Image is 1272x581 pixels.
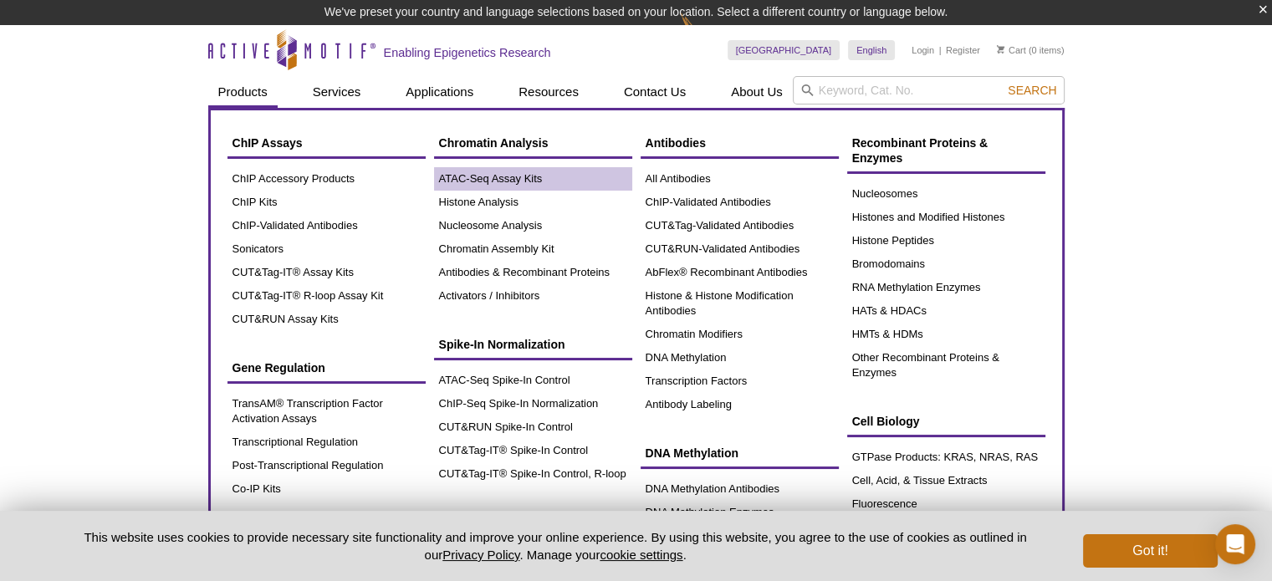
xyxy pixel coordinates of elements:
[600,548,682,562] button: cookie settings
[641,237,839,261] a: CUT&RUN-Validated Antibodies
[55,528,1056,563] p: This website uses cookies to provide necessary site functionality and improve your online experie...
[641,191,839,214] a: ChIP-Validated Antibodies
[227,191,426,214] a: ChIP Kits
[396,76,483,108] a: Applications
[847,276,1045,299] a: RNA Methylation Enzymes
[227,167,426,191] a: ChIP Accessory Products
[614,76,696,108] a: Contact Us
[641,501,839,524] a: DNA Methylation Enzymes
[227,477,426,501] a: Co-IP Kits
[641,393,839,416] a: Antibody Labeling
[227,454,426,477] a: Post-Transcriptional Regulation
[847,492,1045,516] a: Fluorescence
[227,392,426,431] a: TransAM® Transcription Factor Activation Assays
[434,415,632,439] a: CUT&RUN Spike-In Control
[939,40,942,60] li: |
[847,182,1045,206] a: Nucleosomes
[227,284,426,308] a: CUT&Tag-IT® R-loop Assay Kit
[852,415,920,428] span: Cell Biology
[847,323,1045,346] a: HMTs & HDMs
[912,44,934,56] a: Login
[1215,524,1255,564] div: Open Intercom Messenger
[847,469,1045,492] a: Cell, Acid, & Tissue Extracts
[227,237,426,261] a: Sonicators
[434,284,632,308] a: Activators / Inhibitors
[847,206,1045,229] a: Histones and Modified Histones
[997,45,1004,54] img: Your Cart
[997,44,1026,56] a: Cart
[641,437,839,469] a: DNA Methylation
[946,44,980,56] a: Register
[641,346,839,369] a: DNA Methylation
[641,369,839,393] a: Transcription Factors
[848,40,895,60] a: English
[434,462,632,486] a: CUT&Tag-IT® Spike-In Control, R-loop
[681,13,725,52] img: Change Here
[1083,534,1217,568] button: Got it!
[434,237,632,261] a: Chromatin Assembly Kit
[508,76,589,108] a: Resources
[847,299,1045,323] a: HATs & HDACs
[847,252,1045,276] a: Bromodomains
[646,136,706,150] span: Antibodies
[847,229,1045,252] a: Histone Peptides
[847,127,1045,174] a: Recombinant Proteins & Enzymes
[1003,83,1061,98] button: Search
[208,76,278,108] a: Products
[641,167,839,191] a: All Antibodies
[434,329,632,360] a: Spike-In Normalization
[641,323,839,346] a: Chromatin Modifiers
[232,136,303,150] span: ChIP Assays
[434,167,632,191] a: ATAC-Seq Assay Kits
[641,214,839,237] a: CUT&Tag-Validated Antibodies
[728,40,840,60] a: [GEOGRAPHIC_DATA]
[434,392,632,415] a: ChIP-Seq Spike-In Normalization
[434,191,632,214] a: Histone Analysis
[646,446,738,460] span: DNA Methylation
[847,446,1045,469] a: GTPase Products: KRAS, NRAS, RAS
[721,76,793,108] a: About Us
[227,431,426,454] a: Transcriptional Regulation
[227,127,426,159] a: ChIP Assays
[227,261,426,284] a: CUT&Tag-IT® Assay Kits
[847,405,1045,437] a: Cell Biology
[384,45,551,60] h2: Enabling Epigenetics Research
[997,40,1065,60] li: (0 items)
[227,214,426,237] a: ChIP-Validated Antibodies
[434,214,632,237] a: Nucleosome Analysis
[434,507,632,538] a: Sonication Products
[847,346,1045,385] a: Other Recombinant Proteins & Enzymes
[439,136,549,150] span: Chromatin Analysis
[439,338,565,351] span: Spike-In Normalization
[852,136,988,165] span: Recombinant Proteins & Enzymes
[434,127,632,159] a: Chromatin Analysis
[434,369,632,392] a: ATAC-Seq Spike-In Control
[434,439,632,462] a: CUT&Tag-IT® Spike-In Control
[442,548,519,562] a: Privacy Policy
[303,76,371,108] a: Services
[641,261,839,284] a: AbFlex® Recombinant Antibodies
[232,361,325,375] span: Gene Regulation
[227,352,426,384] a: Gene Regulation
[793,76,1065,104] input: Keyword, Cat. No.
[641,284,839,323] a: Histone & Histone Modification Antibodies
[641,477,839,501] a: DNA Methylation Antibodies
[227,308,426,331] a: CUT&RUN Assay Kits
[434,261,632,284] a: Antibodies & Recombinant Proteins
[1008,84,1056,97] span: Search
[641,127,839,159] a: Antibodies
